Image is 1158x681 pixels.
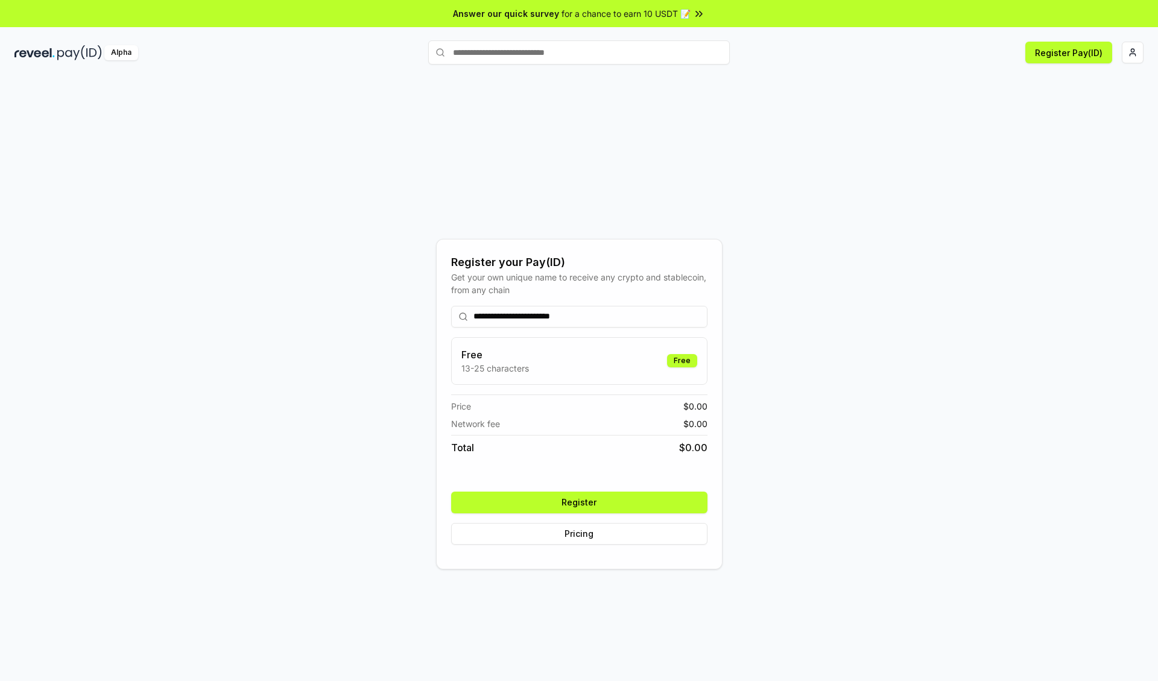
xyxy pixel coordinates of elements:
[683,400,707,413] span: $ 0.00
[14,45,55,60] img: reveel_dark
[453,7,559,20] span: Answer our quick survey
[451,440,474,455] span: Total
[451,523,707,545] button: Pricing
[451,417,500,430] span: Network fee
[451,254,707,271] div: Register your Pay(ID)
[1025,42,1112,63] button: Register Pay(ID)
[451,492,707,513] button: Register
[461,347,529,362] h3: Free
[451,271,707,296] div: Get your own unique name to receive any crypto and stablecoin, from any chain
[104,45,138,60] div: Alpha
[562,7,691,20] span: for a chance to earn 10 USDT 📝
[667,354,697,367] div: Free
[461,362,529,375] p: 13-25 characters
[451,400,471,413] span: Price
[679,440,707,455] span: $ 0.00
[57,45,102,60] img: pay_id
[683,417,707,430] span: $ 0.00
